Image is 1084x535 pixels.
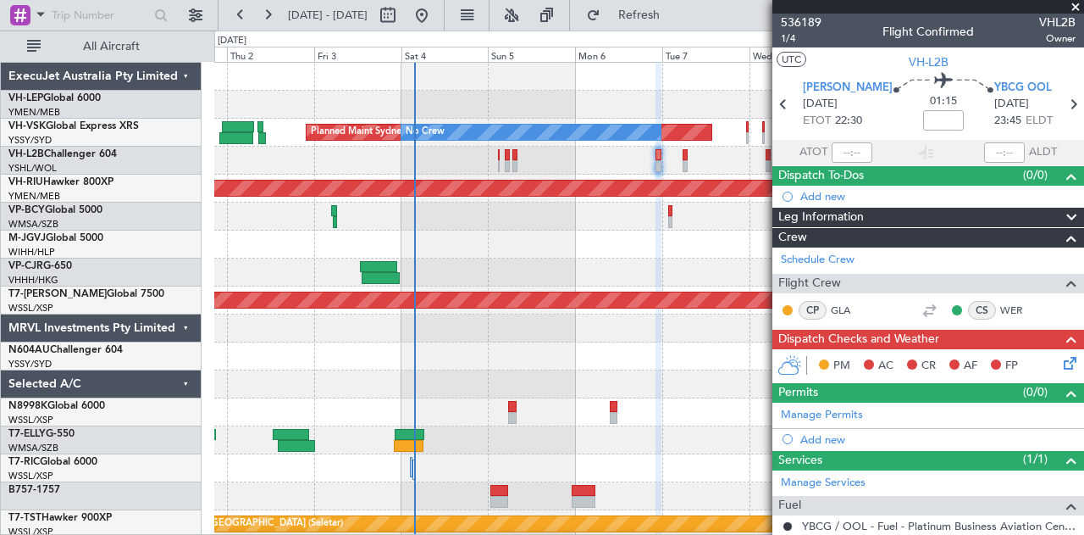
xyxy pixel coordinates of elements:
span: (1/1) [1023,450,1048,468]
a: YSSY/SYD [8,134,52,147]
button: All Aircraft [19,33,184,60]
span: M-JGVJ [8,233,46,243]
span: [DATE] [803,96,838,113]
span: 536189 [781,14,821,31]
span: PM [833,358,850,375]
span: VH-LEP [8,93,43,103]
a: N8998KGlobal 6000 [8,401,105,411]
span: Crew [778,228,807,248]
span: (0/0) [1023,383,1048,401]
a: Schedule Crew [781,252,854,269]
div: Add new [800,432,1076,447]
span: Leg Information [778,208,864,227]
a: WIHH/HLP [8,246,55,259]
span: T7-RIC [8,457,40,467]
div: CP [799,301,827,320]
span: [PERSON_NAME] [803,80,893,97]
a: VP-CJRG-650 [8,261,72,271]
span: 1/4 [781,31,821,46]
div: CS [968,301,996,320]
a: N604AUChallenger 604 [8,345,123,355]
span: ETOT [803,113,831,130]
a: M-JGVJGlobal 5000 [8,233,103,243]
a: WMSA/SZB [8,442,58,454]
span: VP-CJR [8,261,43,271]
div: [DATE] [218,34,246,48]
span: Refresh [604,9,675,21]
span: Services [778,451,822,471]
a: VP-BCYGlobal 5000 [8,205,102,215]
a: WSSL/XSP [8,302,53,315]
span: 22:30 [835,113,862,130]
a: T7-TSTHawker 900XP [8,513,112,523]
div: Sat 4 [401,47,489,62]
span: [DATE] - [DATE] [288,8,368,23]
input: --:-- [832,142,872,163]
span: Dispatch To-Dos [778,166,864,186]
span: [DATE] [994,96,1029,113]
div: No Crew [406,120,445,145]
span: Flight Crew [778,274,841,293]
span: 23:45 [994,113,1021,130]
span: ALDT [1029,144,1057,161]
div: Tue 7 [662,47,749,62]
span: ELDT [1026,113,1053,130]
input: Trip Number [52,3,149,28]
span: AF [964,358,977,375]
div: Wed 8 [749,47,837,62]
a: VHHH/HKG [8,274,58,287]
div: Fri 3 [314,47,401,62]
div: Add new [800,189,1076,203]
span: VH-L2B [909,53,948,71]
div: Flight Confirmed [882,23,974,41]
span: B757-1 [8,485,42,495]
a: B757-1757 [8,485,60,495]
div: Planned Maint Sydney ([PERSON_NAME] Intl) [311,120,507,145]
span: VP-BCY [8,205,45,215]
span: All Aircraft [44,41,179,53]
a: WSSL/XSP [8,414,53,426]
span: VH-RIU [8,177,43,187]
a: YMEN/MEB [8,106,60,119]
a: Manage Permits [781,407,863,424]
a: WSSL/XSP [8,470,53,482]
span: N604AU [8,345,50,355]
a: YSSY/SYD [8,358,52,371]
a: YSHL/WOL [8,162,57,175]
span: FP [1005,358,1018,375]
span: CR [921,358,936,375]
div: Sun 5 [488,47,575,62]
a: T7-[PERSON_NAME]Global 7500 [8,289,164,299]
span: AC [878,358,893,375]
button: UTC [777,52,806,67]
span: Fuel [778,496,801,515]
span: T7-ELLY [8,429,46,439]
a: VH-L2BChallenger 604 [8,149,117,159]
span: N8998K [8,401,47,411]
a: YMEN/MEB [8,190,60,203]
span: Owner [1039,31,1076,46]
span: VH-VSK [8,121,46,131]
a: T7-ELLYG-550 [8,429,75,439]
div: Thu 2 [227,47,314,62]
button: Refresh [578,2,680,29]
a: Manage Services [781,475,866,492]
span: T7-TST [8,513,41,523]
a: GLA [831,303,869,318]
a: VH-RIUHawker 800XP [8,177,113,187]
span: ATOT [799,144,827,161]
span: YBCG OOL [994,80,1052,97]
span: T7-[PERSON_NAME] [8,289,107,299]
a: WER [1000,303,1038,318]
span: VH-L2B [8,149,44,159]
span: (0/0) [1023,166,1048,184]
span: Dispatch Checks and Weather [778,330,939,349]
a: T7-RICGlobal 6000 [8,457,97,467]
a: YBCG / OOL - Fuel - Platinum Business Aviation Centre YBCG / OOL [802,519,1076,533]
span: VHL2B [1039,14,1076,31]
span: Permits [778,383,818,403]
div: Mon 6 [575,47,662,62]
a: WMSA/SZB [8,218,58,231]
span: 01:15 [930,93,957,110]
a: VH-VSKGlobal Express XRS [8,121,139,131]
